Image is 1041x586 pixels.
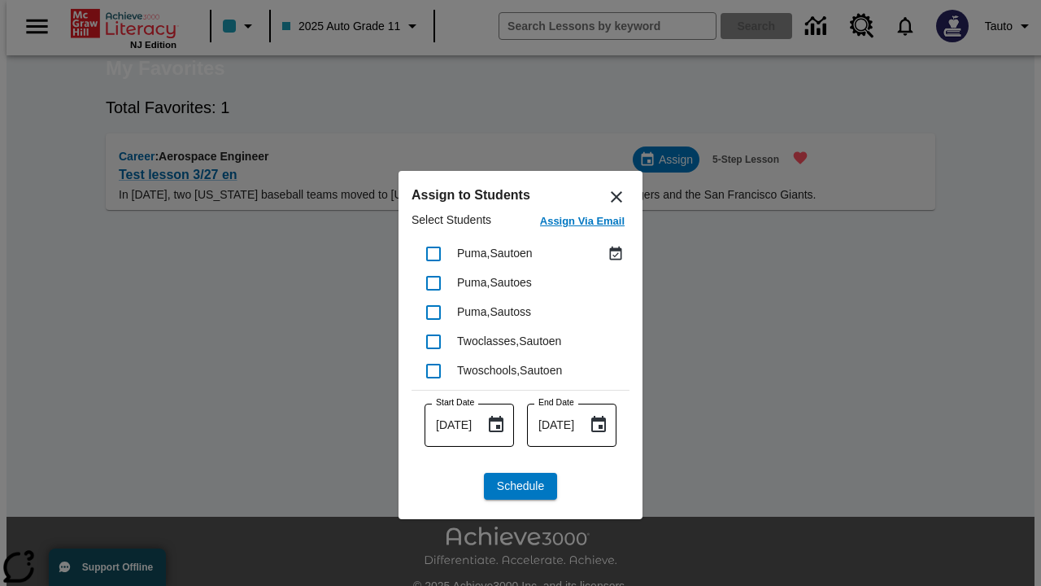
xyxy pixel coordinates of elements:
span: Puma , Sautoss [457,305,531,318]
button: Assign Via Email [535,212,629,235]
div: Puma, Sautoen [457,245,603,262]
button: Choose date, selected date is Sep 15, 2025 [582,409,615,441]
span: Twoclasses , Sautoen [457,335,561,348]
input: MMMM-DD-YYYY [425,404,473,447]
p: Select Students [412,212,491,235]
div: Twoschools, Sautoen [457,362,628,379]
input: MMMM-DD-YYYY [527,404,576,447]
div: Puma, Sautoss [457,304,628,321]
button: Schedule [484,473,557,500]
button: Assigned Sep 13 to Sep 13 [603,242,628,266]
span: Puma , Sautoen [457,247,533,260]
h6: Assign Via Email [540,212,625,231]
span: Twoschools , Sautoen [457,364,562,377]
span: Schedule [497,478,544,495]
div: Puma, Sautoes [457,274,628,291]
label: Start Date [436,396,474,409]
div: Twoclasses, Sautoen [457,333,628,350]
button: Close [597,177,636,216]
h6: Assign to Students [412,184,629,207]
label: End Date [538,396,574,409]
span: Puma , Sautoes [457,276,532,289]
button: Choose date, selected date is Sep 15, 2025 [480,409,512,441]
